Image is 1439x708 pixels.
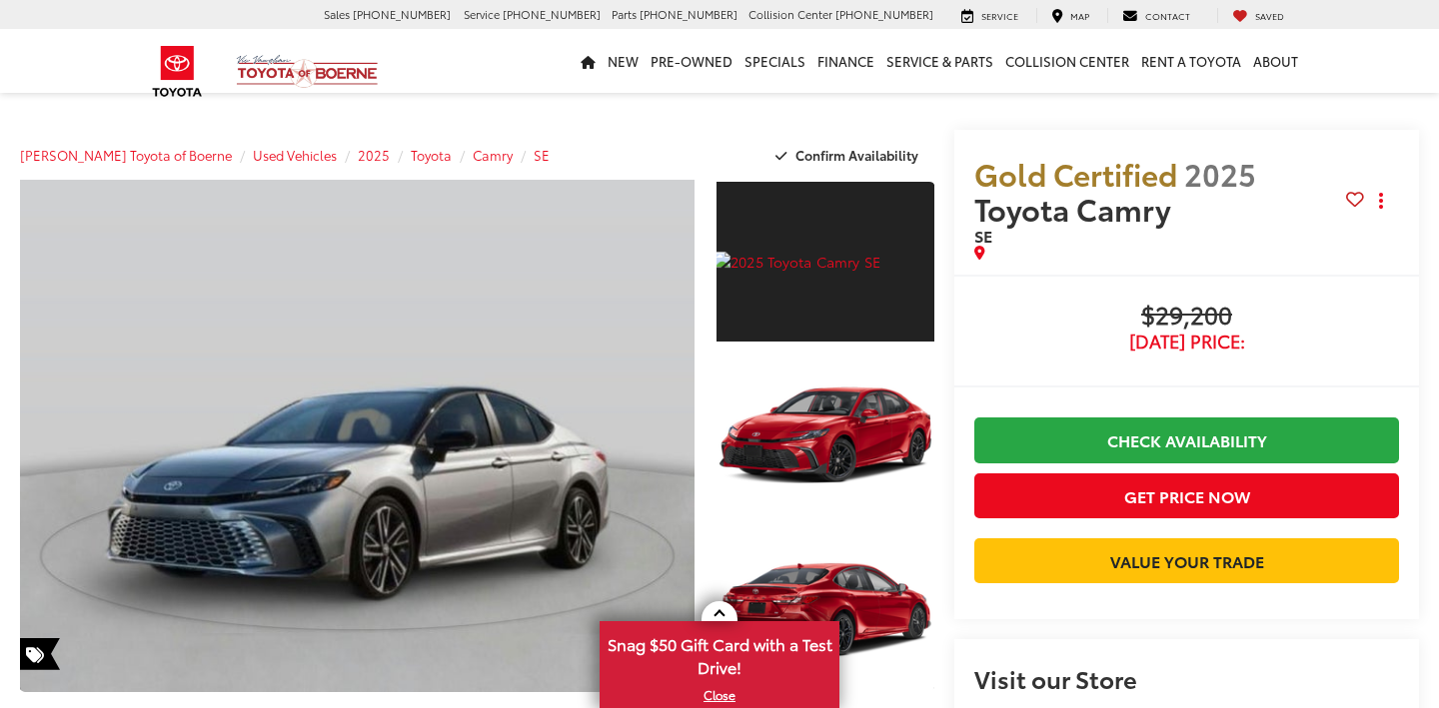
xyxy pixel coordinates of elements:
[974,538,1399,583] a: Value Your Trade
[999,29,1135,93] a: Collision Center
[20,638,60,670] span: Special
[717,180,934,344] a: Expand Photo 1
[880,29,999,93] a: Service & Parts: Opens in a new tab
[748,6,832,22] span: Collision Center
[1217,8,1299,24] a: My Saved Vehicles
[1364,184,1399,219] button: Actions
[974,417,1399,462] a: Check Availability
[640,6,737,22] span: [PHONE_NUMBER]
[645,29,738,93] a: Pre-Owned
[13,178,701,693] img: 2025 Toyota Camry SE
[715,252,937,272] img: 2025 Toyota Camry SE
[974,665,1399,691] h2: Visit our Store
[1135,29,1247,93] a: Rent a Toyota
[602,623,837,684] span: Snag $50 Gift Card with a Test Drive!
[411,146,452,164] a: Toyota
[503,6,601,22] span: [PHONE_NUMBER]
[1036,8,1104,24] a: Map
[717,528,934,692] a: Expand Photo 3
[358,146,390,164] a: 2025
[1255,9,1284,22] span: Saved
[1145,9,1190,22] span: Contact
[353,6,451,22] span: [PHONE_NUMBER]
[324,6,350,22] span: Sales
[1247,29,1304,93] a: About
[20,180,695,692] a: Expand Photo 0
[464,6,500,22] span: Service
[795,146,918,164] span: Confirm Availability
[1184,152,1256,195] span: 2025
[140,39,215,104] img: Toyota
[253,146,337,164] a: Used Vehicles
[974,473,1399,518] button: Get Price Now
[974,152,1177,195] span: Gold Certified
[20,146,232,164] a: [PERSON_NAME] Toyota of Boerne
[974,187,1178,230] span: Toyota Camry
[575,29,602,93] a: Home
[715,353,937,519] img: 2025 Toyota Camry SE
[811,29,880,93] a: Finance
[974,332,1399,352] span: [DATE] Price:
[1379,193,1383,209] span: dropdown dots
[981,9,1018,22] span: Service
[612,6,637,22] span: Parts
[236,54,379,89] img: Vic Vaughan Toyota of Boerne
[974,302,1399,332] span: $29,200
[534,146,550,164] a: SE
[602,29,645,93] a: New
[717,354,934,518] a: Expand Photo 2
[764,138,935,173] button: Confirm Availability
[835,6,933,22] span: [PHONE_NUMBER]
[946,8,1033,24] a: Service
[473,146,513,164] a: Camry
[974,224,992,247] span: SE
[1107,8,1205,24] a: Contact
[1070,9,1089,22] span: Map
[738,29,811,93] a: Specials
